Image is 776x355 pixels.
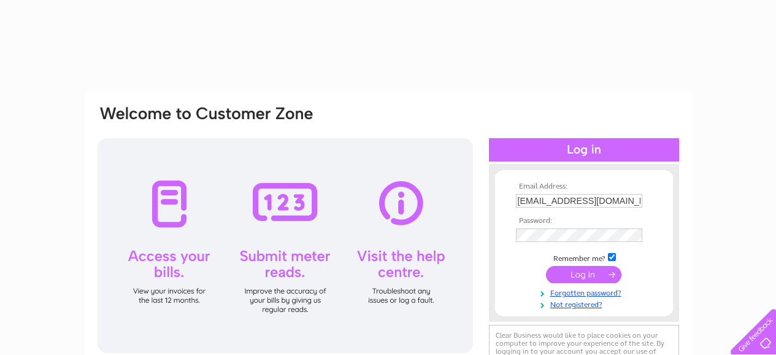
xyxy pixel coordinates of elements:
th: Password: [513,217,655,225]
td: Remember me? [513,251,655,263]
th: Email Address: [513,182,655,191]
a: Forgotten password? [516,286,655,298]
input: Submit [546,266,621,283]
a: Not registered? [516,298,655,310]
